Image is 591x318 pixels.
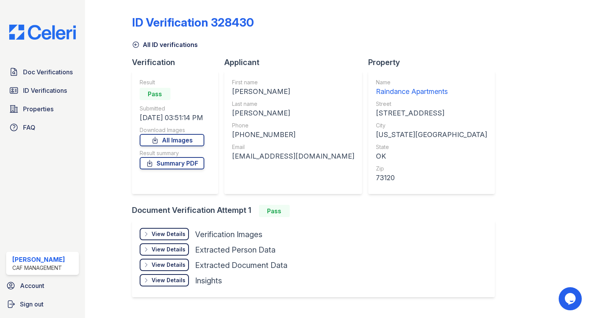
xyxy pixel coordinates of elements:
span: Doc Verifications [23,67,73,77]
div: Phone [232,122,354,129]
a: Properties [6,101,79,117]
div: Submitted [140,105,204,112]
div: Pass [259,205,290,217]
div: [STREET_ADDRESS] [376,108,487,119]
iframe: chat widget [559,287,583,310]
a: Account [3,278,82,293]
div: [US_STATE][GEOGRAPHIC_DATA] [376,129,487,140]
div: CAF Management [12,264,65,272]
div: 73120 [376,172,487,183]
a: Sign out [3,296,82,312]
img: CE_Logo_Blue-a8612792a0a2168367f1c8372b55b34899dd931a85d93a1a3d3e32e68fde9ad4.png [3,25,82,40]
span: Sign out [20,300,43,309]
div: View Details [152,230,185,238]
div: City [376,122,487,129]
div: View Details [152,246,185,253]
div: Extracted Person Data [195,244,275,255]
a: Name Raindance Apartments [376,79,487,97]
a: Summary PDF [140,157,204,169]
div: [EMAIL_ADDRESS][DOMAIN_NAME] [232,151,354,162]
div: View Details [152,261,185,269]
div: Insights [195,275,222,286]
div: First name [232,79,354,86]
div: Download Images [140,126,204,134]
span: ID Verifications [23,86,67,95]
div: Zip [376,165,487,172]
div: [PHONE_NUMBER] [232,129,354,140]
div: Applicant [224,57,368,68]
a: All ID verifications [132,40,198,49]
div: [PERSON_NAME] [232,108,354,119]
div: [PERSON_NAME] [232,86,354,97]
div: View Details [152,276,185,284]
div: Street [376,100,487,108]
div: Result summary [140,149,204,157]
a: Doc Verifications [6,64,79,80]
div: Result [140,79,204,86]
div: Document Verification Attempt 1 [132,205,501,217]
div: ID Verification 328430 [132,15,254,29]
span: Properties [23,104,53,114]
div: Pass [140,88,170,100]
div: Last name [232,100,354,108]
div: Verification Images [195,229,262,240]
div: Verification [132,57,224,68]
span: FAQ [23,123,35,132]
div: Property [368,57,501,68]
span: Account [20,281,44,290]
div: [PERSON_NAME] [12,255,65,264]
a: All Images [140,134,204,146]
div: Email [232,143,354,151]
a: FAQ [6,120,79,135]
div: Extracted Document Data [195,260,287,271]
div: OK [376,151,487,162]
a: ID Verifications [6,83,79,98]
div: [DATE] 03:51:14 PM [140,112,204,123]
div: Name [376,79,487,86]
div: State [376,143,487,151]
div: Raindance Apartments [376,86,487,97]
